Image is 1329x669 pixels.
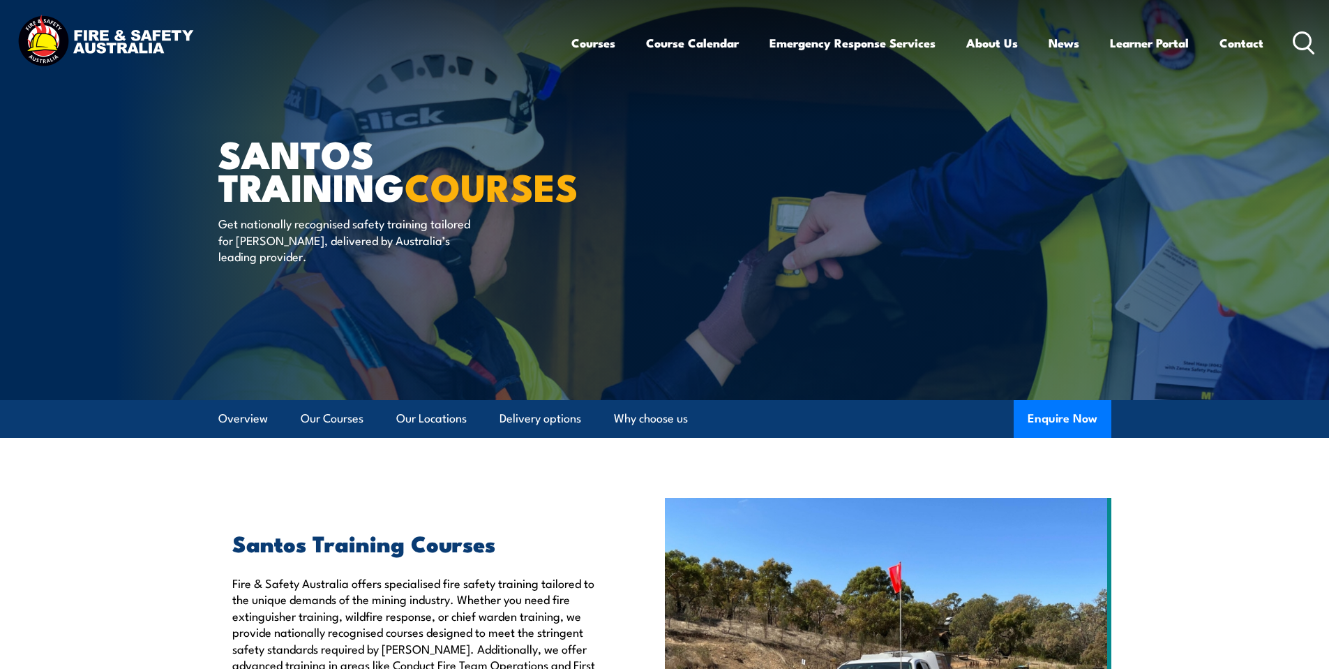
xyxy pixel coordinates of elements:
[218,400,268,437] a: Overview
[500,400,581,437] a: Delivery options
[232,533,601,552] h2: Santos Training Courses
[405,156,578,214] strong: COURSES
[1219,24,1263,61] a: Contact
[966,24,1018,61] a: About Us
[1014,400,1111,438] button: Enquire Now
[301,400,363,437] a: Our Courses
[1049,24,1079,61] a: News
[218,137,563,202] h1: Santos Training
[218,215,473,264] p: Get nationally recognised safety training tailored for [PERSON_NAME], delivered by Australia’s le...
[646,24,739,61] a: Course Calendar
[1110,24,1189,61] a: Learner Portal
[769,24,936,61] a: Emergency Response Services
[614,400,688,437] a: Why choose us
[396,400,467,437] a: Our Locations
[571,24,615,61] a: Courses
